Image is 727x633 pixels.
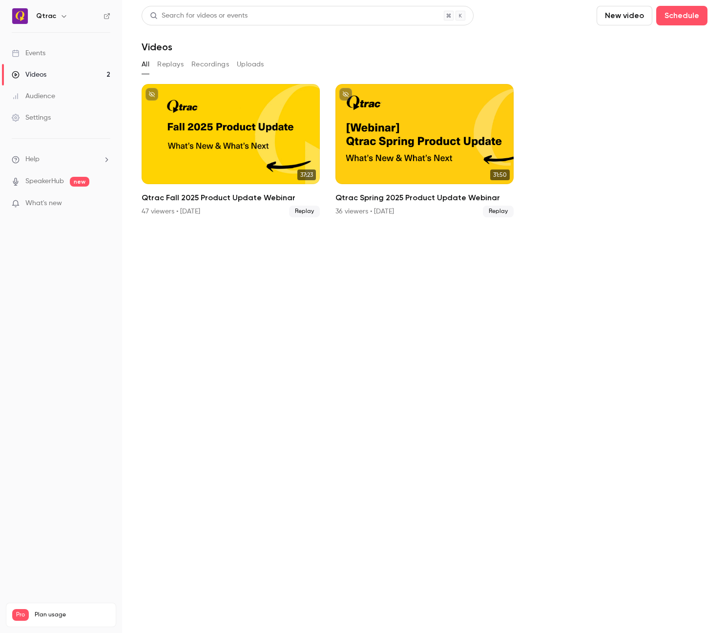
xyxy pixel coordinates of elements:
div: Events [12,48,45,58]
div: Search for videos or events [150,11,248,21]
span: Plan usage [35,611,110,619]
iframe: Noticeable Trigger [99,199,110,208]
a: 31:50Qtrac Spring 2025 Product Update Webinar36 viewers • [DATE]Replay [335,84,514,217]
span: 31:50 [490,169,510,180]
button: Uploads [237,57,264,72]
span: What's new [25,198,62,209]
button: Replays [157,57,184,72]
span: new [70,177,89,187]
h1: Videos [142,41,172,53]
button: Schedule [656,6,707,25]
li: Qtrac Spring 2025 Product Update Webinar [335,84,514,217]
span: 37:23 [297,169,316,180]
button: unpublished [339,88,352,101]
div: 47 viewers • [DATE] [142,207,200,216]
button: Recordings [191,57,229,72]
li: help-dropdown-opener [12,154,110,165]
div: Videos [12,70,46,80]
div: Settings [12,113,51,123]
span: Pro [12,609,29,621]
ul: Videos [142,84,707,217]
a: 37:23Qtrac Fall 2025 Product Update Webinar47 viewers • [DATE]Replay [142,84,320,217]
section: Videos [142,6,707,627]
h2: Qtrac Fall 2025 Product Update Webinar [142,192,320,204]
div: 36 viewers • [DATE] [335,207,394,216]
span: Replay [483,206,514,217]
div: Audience [12,91,55,101]
a: SpeakerHub [25,176,64,187]
h6: Qtrac [36,11,56,21]
li: Qtrac Fall 2025 Product Update Webinar [142,84,320,217]
button: New video [597,6,652,25]
button: unpublished [145,88,158,101]
span: Replay [289,206,320,217]
img: Qtrac [12,8,28,24]
button: All [142,57,149,72]
h2: Qtrac Spring 2025 Product Update Webinar [335,192,514,204]
span: Help [25,154,40,165]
